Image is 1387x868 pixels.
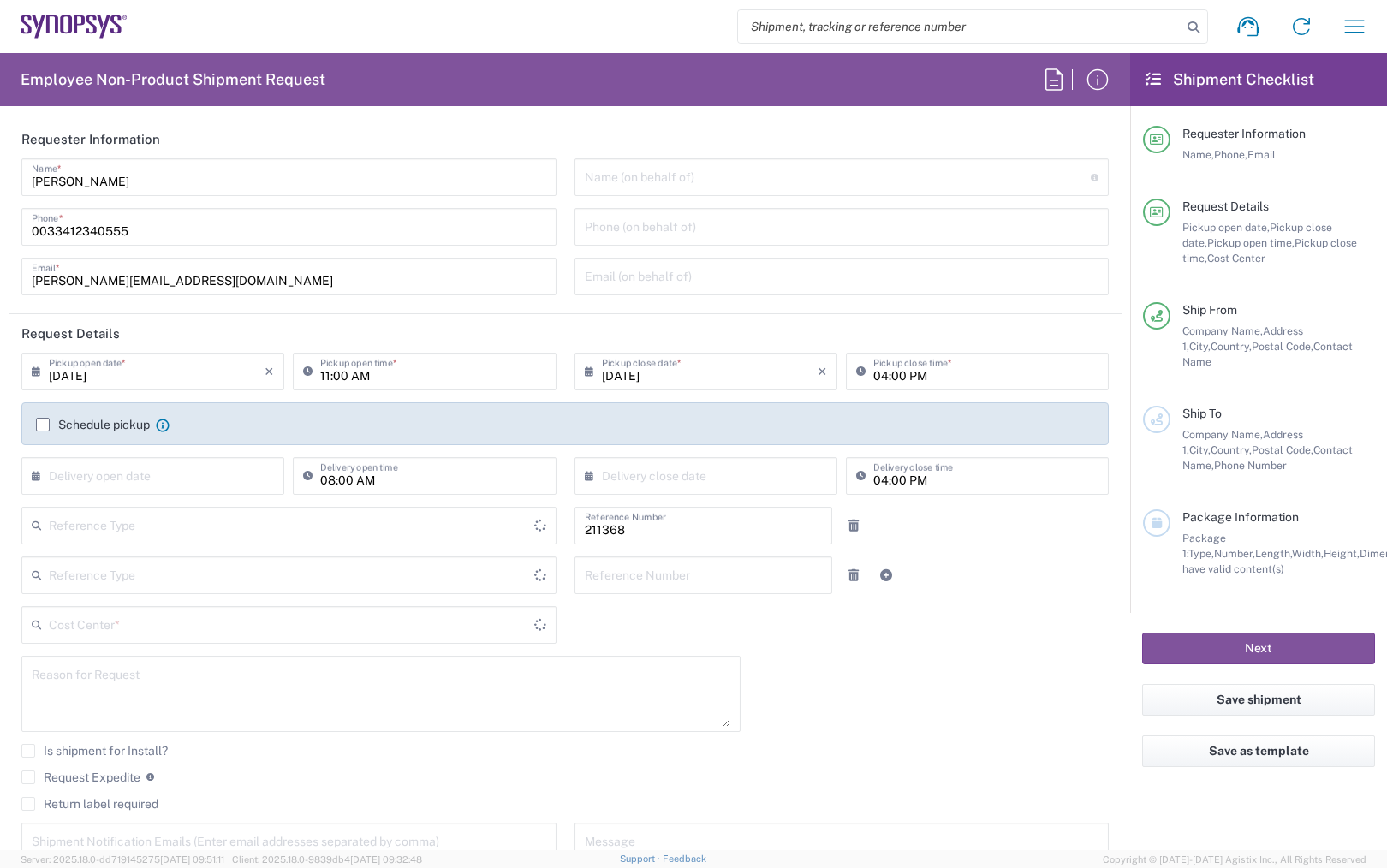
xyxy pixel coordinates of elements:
input: Shipment, tracking or reference number [738,10,1182,43]
a: Add Reference [874,563,898,587]
h2: Employee Non-Product Shipment Request [21,69,325,90]
span: Postal Code, [1252,340,1313,353]
span: Postal Code, [1252,443,1313,456]
span: Country, [1211,340,1252,353]
button: Save as template [1142,735,1375,767]
span: Phone, [1214,148,1247,161]
span: City, [1189,443,1211,456]
a: Feedback [663,853,706,864]
span: Country, [1211,443,1252,456]
span: Requester Information [1182,127,1306,140]
span: Company Name, [1182,428,1263,441]
span: Cost Center [1207,252,1265,265]
span: Email [1247,148,1276,161]
label: Is shipment for Install? [21,744,168,758]
span: Ship To [1182,407,1222,420]
span: Client: 2025.18.0-9839db4 [232,854,422,865]
span: Package 1: [1182,532,1226,560]
h2: Shipment Checklist [1146,69,1314,90]
span: [DATE] 09:51:11 [160,854,224,865]
span: Name, [1182,148,1214,161]
span: Server: 2025.18.0-dd719145275 [21,854,224,865]
span: Request Details [1182,199,1269,213]
span: Package Information [1182,510,1299,524]
span: Type, [1188,547,1214,560]
h2: Request Details [21,325,120,342]
span: Number, [1214,547,1255,560]
span: Length, [1255,547,1292,560]
span: Copyright © [DATE]-[DATE] Agistix Inc., All Rights Reserved [1103,852,1366,867]
i: × [265,358,274,385]
a: Remove Reference [842,514,866,538]
span: Phone Number [1214,459,1287,472]
button: Next [1142,633,1375,664]
i: × [818,358,827,385]
span: Pickup open time, [1207,236,1295,249]
a: Support [620,853,663,864]
label: Schedule pickup [36,418,150,431]
span: [DATE] 09:32:48 [350,854,422,865]
span: Company Name, [1182,324,1263,337]
h2: Requester Information [21,131,160,148]
span: Ship From [1182,303,1237,317]
span: Width, [1292,547,1324,560]
span: Pickup open date, [1182,221,1270,234]
label: Return label required [21,797,158,811]
button: Save shipment [1142,684,1375,716]
span: City, [1189,340,1211,353]
span: Height, [1324,547,1360,560]
a: Remove Reference [842,563,866,587]
label: Request Expedite [21,770,140,784]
